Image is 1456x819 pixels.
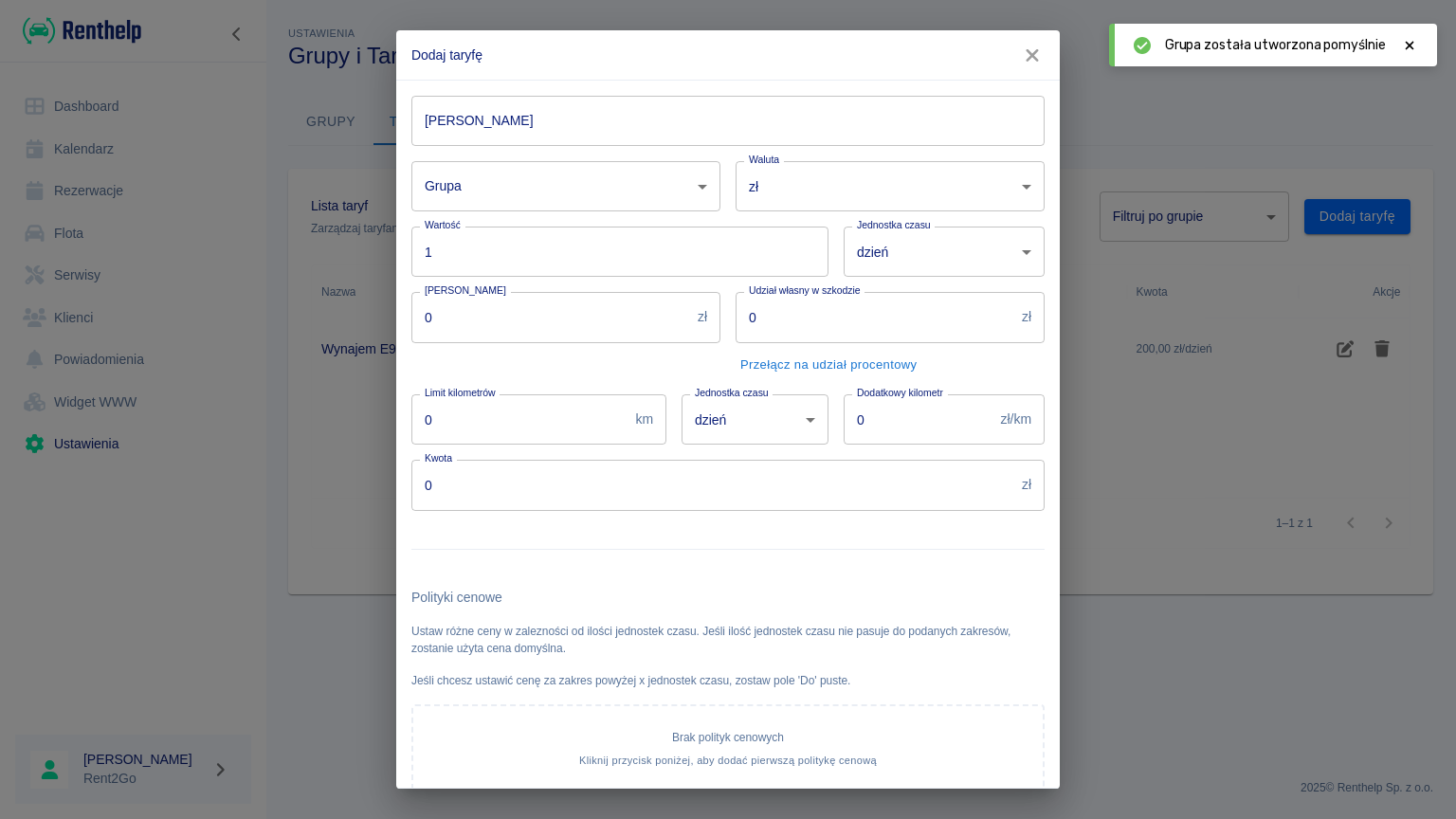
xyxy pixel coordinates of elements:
div: dzień [682,394,828,445]
label: Dodatkowy kilometr [857,386,943,400]
p: zł [698,307,707,327]
p: Ustaw różne ceny w zalezności od ilości jednostek czasu. Jeśli ilość jednostek czasu nie pasuje d... [411,623,1045,657]
h6: Polityki cenowe [411,588,1045,608]
button: Przełącz na udział procentowy [736,351,921,380]
span: Grupa została utworzona pomyślnie [1165,35,1386,55]
label: Jednostka czasu [695,386,769,400]
p: zł [1022,475,1031,495]
span: Kliknij przycisk poniżej, aby dodać pierwszą politykę cenową [579,755,877,766]
label: Udział własny w szkodzie [749,283,861,298]
h2: Dodaj taryfę [396,30,1060,80]
label: Wartość [425,218,461,232]
p: km [635,409,653,429]
label: Waluta [749,153,779,167]
label: Limit kilometrów [425,386,496,400]
label: Kwota [425,451,452,465]
div: zł [736,161,1045,211]
label: Jednostka czasu [857,218,931,232]
label: [PERSON_NAME] [425,283,506,298]
p: Jeśli chcesz ustawić cenę za zakres powyżej x jednostek czasu, zostaw pole 'Do' puste. [411,672,1045,689]
p: zł [1022,307,1031,327]
p: Brak polityk cenowych [436,729,1020,746]
p: zł/km [1001,409,1031,429]
div: dzień [844,227,1045,277]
